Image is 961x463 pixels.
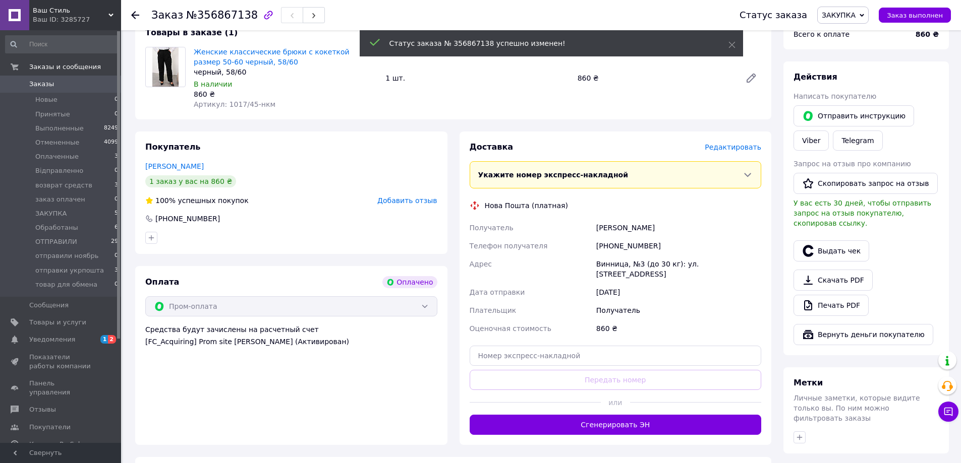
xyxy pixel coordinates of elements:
input: Поиск [5,35,119,53]
span: 2 [108,335,116,344]
a: Telegram [833,130,882,151]
span: 0 [115,280,118,289]
span: 4099 [104,138,118,147]
span: Принятые [35,110,70,119]
span: 0 [115,195,118,204]
a: Печать PDF [794,295,869,316]
img: Женские классические брюки с кокеткой размер 50-60 черный, 58/60 [152,47,179,87]
div: 860 ₴ [194,89,377,99]
span: Покупатели [29,423,71,432]
div: [PHONE_NUMBER] [594,237,763,255]
span: ЗАКУПКА [822,11,856,19]
span: Укажите номер экспресс-накладной [478,171,629,179]
span: Новые [35,95,58,104]
span: Вiдправленно [35,166,83,175]
span: 0 [115,166,118,175]
b: 860 ₴ [916,30,939,38]
span: У вас есть 30 дней, чтобы отправить запрос на отзыв покупателю, скопировав ссылку. [794,199,931,227]
div: Статус заказа № 356867138 успешно изменен! [389,38,703,48]
button: Выдать чек [794,240,869,261]
span: Заказ [151,9,183,21]
span: возврат средств [35,181,92,190]
span: Всего к оплате [794,30,850,38]
span: заказ оплачен [35,195,85,204]
span: Запрос на отзыв про компанию [794,160,911,168]
span: Товары и услуги [29,318,86,327]
span: отправили ноябрь [35,251,98,260]
span: Каталог ProSale [29,440,84,449]
div: Получатель [594,301,763,319]
span: Показатели работы компании [29,353,93,371]
span: Действия [794,72,837,82]
span: Плательщик [470,306,517,314]
span: Покупатель [145,142,200,152]
span: Артикул: 1017/45-нкм [194,100,275,108]
span: 1 [100,335,108,344]
span: Оплата [145,277,179,287]
span: Метки [794,378,823,387]
div: Средства будут зачислены на расчетный счет [145,324,437,347]
div: [PERSON_NAME] [594,219,763,237]
div: Вернуться назад [131,10,139,20]
span: Редактировать [705,143,761,151]
span: 100% [155,196,176,205]
a: [PERSON_NAME] [145,162,204,170]
div: 1 заказ у вас на 860 ₴ [145,175,236,187]
span: 0 [115,95,118,104]
div: 860 ₴ [594,319,763,338]
a: Редактировать [741,68,761,88]
a: Скачать PDF [794,270,873,291]
span: 6 [115,223,118,232]
span: 3 [115,181,118,190]
span: 8249 [104,124,118,133]
span: Панель управления [29,379,93,397]
div: Нова Пошта (платная) [482,201,571,211]
div: [PHONE_NUMBER] [154,214,221,224]
span: Заказ выполнен [887,12,943,19]
span: 5 [115,209,118,218]
div: 1 шт. [381,71,573,85]
div: черный, 58/60 [194,67,377,77]
div: [FC_Acquiring] Prom site [PERSON_NAME] (Активирован) [145,337,437,347]
button: Чат с покупателем [938,402,958,422]
button: Скопировать запрос на отзыв [794,173,938,194]
span: Сообщения [29,301,69,310]
div: Ваш ID: 3285727 [33,15,121,24]
span: Дата отправки [470,288,525,296]
span: Получатель [470,224,514,232]
span: или [601,398,630,408]
div: 860 ₴ [574,71,737,85]
span: ОТПРАВИЛИ [35,237,77,246]
span: Адрес [470,260,492,268]
span: товар для обмена [35,280,97,289]
span: Оценочная стоимость [470,324,552,333]
div: успешных покупок [145,195,249,206]
span: Заказы и сообщения [29,62,101,72]
div: [DATE] [594,283,763,301]
span: 0 [115,251,118,260]
span: ЗАКУПКА [35,209,67,218]
div: Винница, №3 (до 30 кг): ул. [STREET_ADDRESS] [594,255,763,283]
span: Ваш Стиль [33,6,108,15]
span: 3 [115,152,118,161]
span: Уведомления [29,335,75,344]
div: Статус заказа [740,10,807,20]
span: Личные заметки, которые видите только вы. По ним можно фильтровать заказы [794,394,920,422]
span: Добавить отзыв [377,196,437,205]
input: Номер экспресс-накладной [470,346,762,366]
span: 3 [115,266,118,275]
span: отправки укрпошта [35,266,104,275]
a: Женские классические брюки с кокеткой размер 50-60 черный, 58/60 [194,48,350,66]
span: Оплаченные [35,152,79,161]
button: Отправить инструкцию [794,105,914,126]
button: Заказ выполнен [879,8,951,23]
span: Обработаны [35,223,78,232]
span: Отзывы [29,405,56,414]
span: Товары в заказе (1) [145,28,238,37]
span: Телефон получателя [470,242,548,250]
span: Выполненные [35,124,84,133]
span: Доставка [470,142,514,152]
span: 29 [111,237,118,246]
span: Написать покупателю [794,92,876,100]
div: Оплачено [382,276,437,288]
